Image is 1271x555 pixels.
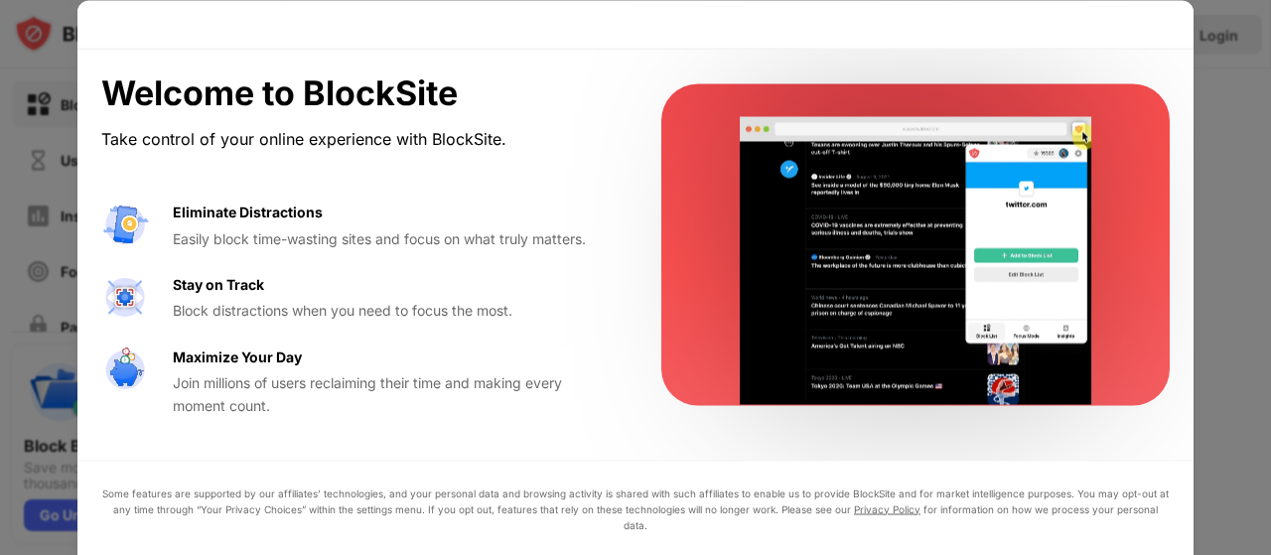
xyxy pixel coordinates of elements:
[173,202,323,223] div: Eliminate Distractions
[173,273,264,295] div: Stay on Track
[173,372,614,417] div: Join millions of users reclaiming their time and making every moment count.
[173,346,302,367] div: Maximize Your Day
[101,485,1170,532] div: Some features are supported by our affiliates’ technologies, and your personal data and browsing ...
[854,502,920,514] a: Privacy Policy
[101,273,149,321] img: value-focus.svg
[173,300,614,322] div: Block distractions when you need to focus the most.
[101,125,614,154] div: Take control of your online experience with BlockSite.
[101,346,149,393] img: value-safe-time.svg
[101,72,614,113] div: Welcome to BlockSite
[173,227,614,249] div: Easily block time-wasting sites and focus on what truly matters.
[101,202,149,249] img: value-avoid-distractions.svg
